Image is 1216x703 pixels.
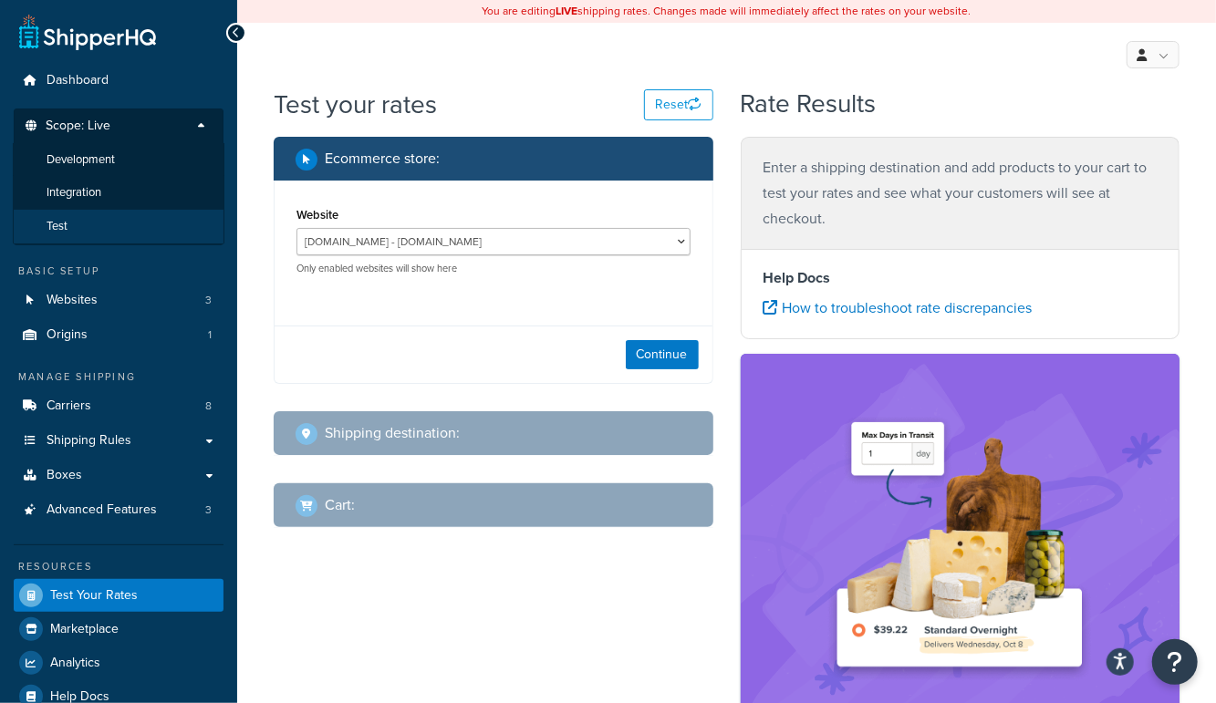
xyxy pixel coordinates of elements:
[47,293,98,308] span: Websites
[296,262,691,275] p: Only enabled websites will show here
[14,389,223,423] a: Carriers8
[47,327,88,343] span: Origins
[764,297,1033,318] a: How to troubleshoot rate discrepancies
[47,502,157,518] span: Advanced Features
[14,318,223,352] a: Origins1
[13,210,224,243] li: Test
[764,155,1158,232] p: Enter a shipping destination and add products to your cart to test your rates and see what your c...
[14,646,223,679] a: Analytics
[626,340,699,369] button: Continue
[325,497,355,513] h2: Cart :
[50,656,100,671] span: Analytics
[274,87,437,122] h1: Test your rates
[205,398,212,414] span: 8
[47,73,109,88] span: Dashboard
[205,293,212,308] span: 3
[14,559,223,574] div: Resources
[14,318,223,352] li: Origins
[46,119,110,134] span: Scope: Live
[1152,639,1198,685] button: Open Resource Center
[208,327,212,343] span: 1
[14,389,223,423] li: Carriers
[14,613,223,646] a: Marketplace
[50,588,138,604] span: Test Your Rates
[47,433,131,449] span: Shipping Rules
[50,622,119,637] span: Marketplace
[13,176,224,210] li: Integration
[325,150,440,167] h2: Ecommerce store :
[47,468,82,483] span: Boxes
[14,284,223,317] a: Websites3
[47,152,115,168] span: Development
[296,208,338,222] label: Website
[14,284,223,317] li: Websites
[644,89,713,120] button: Reset
[13,143,224,177] li: Development
[325,425,460,441] h2: Shipping destination :
[14,579,223,612] a: Test Your Rates
[47,185,101,201] span: Integration
[764,267,1158,289] h4: Help Docs
[14,493,223,527] a: Advanced Features3
[556,3,578,19] b: LIVE
[740,90,876,119] h2: Rate Results
[47,219,68,234] span: Test
[14,369,223,385] div: Manage Shipping
[205,502,212,518] span: 3
[14,459,223,492] a: Boxes
[14,424,223,458] a: Shipping Rules
[14,493,223,527] li: Advanced Features
[47,398,91,414] span: Carriers
[14,264,223,279] div: Basic Setup
[14,64,223,98] a: Dashboard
